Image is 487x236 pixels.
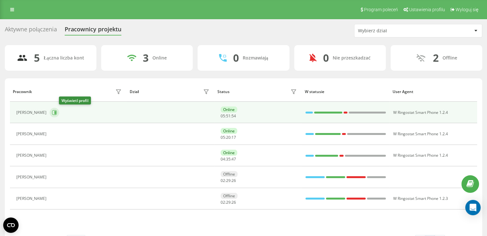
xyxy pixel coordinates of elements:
div: Wyświetl profil [59,97,91,105]
span: 05 [221,113,225,119]
div: Aktywne połączenia [5,26,57,36]
span: 05 [221,135,225,140]
span: W Ringostat Smart Phone 1.2.3 [393,196,448,201]
div: : : [221,178,236,183]
span: W Ringostat Smart Phone 1.2.4 [393,153,448,158]
span: 54 [231,113,236,119]
div: [PERSON_NAME] [16,196,48,201]
span: 17 [231,135,236,140]
div: Offline [221,171,238,177]
span: Program poleceń [364,7,398,12]
div: [PERSON_NAME] [16,132,48,136]
div: : : [221,157,236,161]
span: Ustawienia profilu [409,7,445,12]
div: 0 [323,52,329,64]
span: 47 [231,156,236,162]
div: Pracownicy projektu [65,26,121,36]
div: 5 [34,52,40,64]
span: 02 [221,200,225,205]
span: W Ringostat Smart Phone 1.2.4 [393,110,448,115]
div: [PERSON_NAME] [16,175,48,179]
div: W statusie [305,90,386,94]
div: : : [221,135,236,140]
span: 51 [226,113,231,119]
div: Dział [130,90,139,94]
div: 0 [233,52,239,64]
div: Rozmawiają [243,55,268,61]
div: : : [221,200,236,205]
div: 3 [143,52,149,64]
span: Wyloguj się [456,7,478,12]
div: Status [217,90,230,94]
div: [PERSON_NAME] [16,153,48,158]
div: Online [221,106,237,113]
span: W Ringostat Smart Phone 1.2.4 [393,131,448,137]
span: 35 [226,156,231,162]
div: 2 [433,52,438,64]
div: User Agent [393,90,474,94]
div: Wybierz dział [358,28,434,34]
span: 02 [221,178,225,183]
div: Pracownik [13,90,32,94]
span: 29 [226,178,231,183]
span: 04 [221,156,225,162]
div: Online [221,128,237,134]
div: [PERSON_NAME] [16,110,48,115]
button: Open CMP widget [3,217,19,233]
span: 26 [231,178,236,183]
div: Offline [221,193,238,199]
span: 29 [226,200,231,205]
span: 20 [226,135,231,140]
div: Online [152,55,167,61]
div: Online [221,150,237,156]
div: Open Intercom Messenger [465,200,481,215]
div: Nie przeszkadzać [333,55,370,61]
div: Offline [442,55,457,61]
div: Łączna liczba kont [44,55,84,61]
div: : : [221,114,236,118]
span: 26 [231,200,236,205]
